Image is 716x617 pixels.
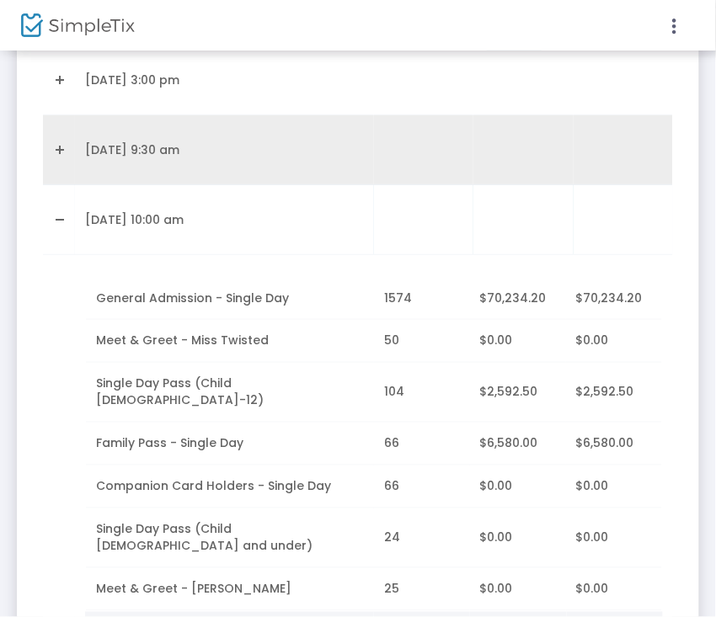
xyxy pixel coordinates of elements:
span: $2,592.50 [576,384,634,401]
span: General Admission - Single Day [96,290,289,306]
span: $0.00 [480,332,513,349]
span: Companion Card Holders - Single Day [96,478,331,495]
span: $0.00 [576,529,609,546]
span: Meet & Greet - Miss Twisted [96,332,269,349]
span: 104 [384,384,404,401]
span: Single Day Pass (Child [DEMOGRAPHIC_DATA] and under) [96,521,313,555]
span: $70,234.20 [576,290,643,306]
div: Data table [86,277,662,611]
span: $0.00 [480,478,513,495]
span: $6,580.00 [480,435,538,452]
span: 66 [384,435,399,452]
span: 50 [384,332,399,349]
span: 66 [384,478,399,495]
td: [DATE] 9:30 am [75,115,374,185]
span: 1574 [384,290,412,306]
span: 24 [384,529,400,546]
span: Single Day Pass (Child [DEMOGRAPHIC_DATA]-12) [96,375,264,409]
span: 25 [384,581,399,598]
span: Meet & Greet - [PERSON_NAME] [96,581,291,598]
span: $0.00 [576,581,609,598]
span: $6,580.00 [576,435,634,452]
a: Collapse Details [53,206,65,233]
td: [DATE] 10:00 am [75,185,374,255]
span: $0.00 [576,332,609,349]
span: $0.00 [480,581,513,598]
span: $0.00 [576,478,609,495]
span: Family Pass - Single Day [96,435,243,452]
a: Expand Details [53,66,65,93]
span: $70,234.20 [480,290,547,306]
span: $2,592.50 [480,384,538,401]
span: $0.00 [480,529,513,546]
td: [DATE] 3:00 pm [75,45,374,115]
a: Expand Details [53,136,65,163]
